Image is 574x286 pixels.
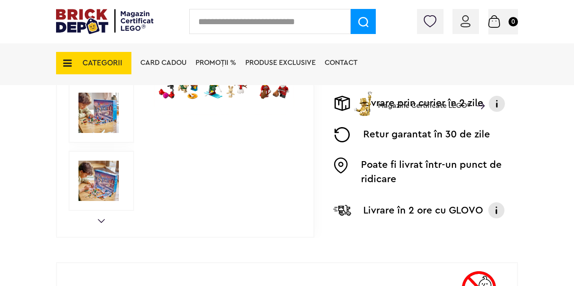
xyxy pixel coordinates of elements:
[245,59,316,66] a: Produse exclusive
[140,59,187,66] a: Card Cadou
[333,127,351,142] img: Returnare
[363,203,483,218] p: Livrare în 2 ore cu GLOVO
[325,59,357,66] a: Contact
[333,205,351,216] img: Livrare Glovo
[378,90,471,110] span: Magazine Certificate LEGO®
[98,219,105,223] a: Next
[333,158,349,174] img: Easybox
[487,201,505,219] img: Info livrare cu GLOVO
[196,59,236,66] a: PROMOȚII %
[509,17,518,26] small: 0
[78,161,119,201] img: LEGO City Calendar de advent LEGO City
[471,91,485,98] a: Magazine Certificate LEGO®
[363,127,490,142] p: Retur garantat în 30 de zile
[361,158,518,186] p: Poate fi livrat într-un punct de ridicare
[83,59,122,67] span: CATEGORII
